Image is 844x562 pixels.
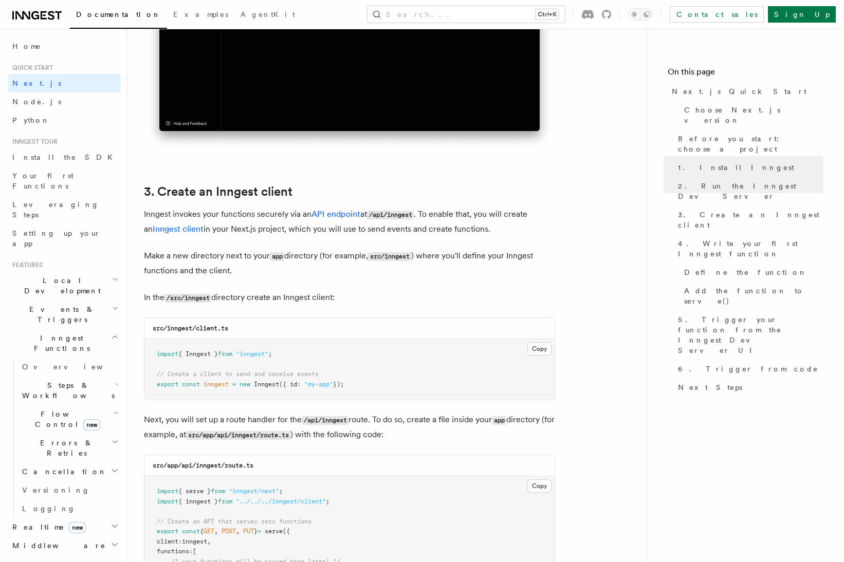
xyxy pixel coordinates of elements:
span: Flow Control [18,409,113,429]
span: Errors & Retries [18,438,112,458]
a: 4. Write your first Inngest function [674,234,823,263]
span: ; [279,488,283,495]
h4: On this page [668,66,823,82]
span: export [157,381,178,388]
span: : [297,381,301,388]
code: /api/inngest [302,416,348,425]
code: /api/inngest [367,211,414,219]
span: Inngest Functions [8,333,111,353]
a: Choose Next.js version [680,101,823,129]
button: Inngest Functions [8,329,121,358]
p: Inngest invokes your functions securely via an at . To enable that, you will create an in your Ne... [144,207,555,236]
a: 1. Install Inngest [674,158,823,177]
a: 3. Create an Inngest client [144,184,292,199]
button: Errors & Retries [18,434,121,462]
span: Logging [22,504,76,513]
a: Contact sales [670,6,764,23]
code: src/app/api/inngest/route.ts [186,431,290,440]
span: Quick start [8,64,53,72]
p: In the directory create an Inngest client: [144,290,555,305]
span: Local Development [8,275,112,296]
span: POST [222,528,236,535]
a: Home [8,37,121,55]
span: import [157,488,178,495]
span: from [218,350,232,358]
span: Realtime [8,522,86,532]
span: import [157,350,178,358]
a: Define the function [680,263,823,282]
span: Your first Functions [12,172,74,190]
code: app [492,416,506,425]
span: 2. Run the Inngest Dev Server [678,181,823,201]
span: Cancellation [18,466,107,477]
a: Logging [18,499,121,518]
span: const [182,381,200,388]
button: Local Development [8,271,121,300]
span: ; [326,498,329,505]
span: client [157,538,178,545]
p: Make a new directory next to your directory (for example, ) where you'll define your Inngest func... [144,249,555,278]
span: import [157,498,178,505]
p: Next, you will set up a route handler for the route. To do so, create a file inside your director... [144,413,555,442]
a: Overview [18,358,121,376]
span: ; [268,350,272,358]
span: Home [12,41,41,51]
a: Next Steps [674,378,823,397]
a: Next.js Quick Start [668,82,823,101]
span: }); [333,381,344,388]
span: inngest [204,381,229,388]
button: Cancellation [18,462,121,481]
div: Inngest Functions [8,358,121,518]
button: Events & Triggers [8,300,121,329]
span: Documentation [76,10,161,18]
span: Examples [173,10,228,18]
code: /src/inngest [164,294,211,303]
a: Setting up your app [8,224,121,253]
span: "my-app" [304,381,333,388]
span: "../../../inngest/client" [236,498,326,505]
span: Choose Next.js version [684,105,823,125]
a: AgentKit [234,3,301,28]
span: serve [265,528,283,535]
span: ({ [283,528,290,535]
a: Install the SDK [8,148,121,166]
span: new [83,419,100,430]
button: Copy [527,479,552,493]
span: 3. Create an Inngest client [678,210,823,230]
button: Copy [527,342,552,355]
a: Before you start: choose a project [674,129,823,158]
button: Realtimenew [8,518,121,536]
span: Add the function to serve() [684,286,823,306]
span: Next.js [12,79,61,87]
a: Documentation [70,3,167,29]
a: Next.js [8,74,121,92]
span: Before you start: choose a project [678,134,823,154]
span: Define the function [684,267,807,277]
span: 5. Trigger your function from the Inngest Dev Server UI [678,314,823,355]
span: Leveraging Steps [12,200,99,219]
span: 6. Trigger from code [678,364,818,374]
span: Node.js [12,98,61,106]
span: const [182,528,200,535]
a: 3. Create an Inngest client [674,205,823,234]
span: , [207,538,211,545]
span: PUT [243,528,254,535]
span: { serve } [178,488,211,495]
span: new [240,381,250,388]
span: { inngest } [178,498,218,505]
span: Python [12,116,50,124]
span: Next Steps [678,382,742,392]
span: // Create a client to send and receive events [157,370,319,378]
kbd: Ctrl+K [536,9,559,20]
code: src/inngest/client.ts [153,325,228,332]
a: 5. Trigger your function from the Inngest Dev Server UI [674,310,823,360]
span: Next.js Quick Start [672,86,806,97]
button: Middleware [8,536,121,555]
span: { Inngest } [178,350,218,358]
span: Setting up your app [12,229,101,248]
span: Steps & Workflows [18,380,115,401]
span: , [214,528,218,535]
span: } [254,528,258,535]
span: { [200,528,204,535]
span: "inngest" [236,350,268,358]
